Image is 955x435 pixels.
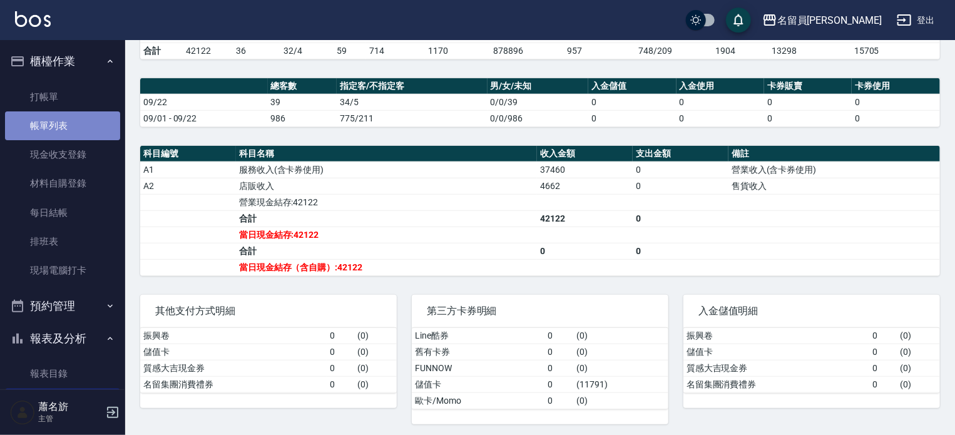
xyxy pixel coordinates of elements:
[712,43,769,59] td: 1904
[327,344,354,360] td: 0
[573,344,668,360] td: ( 0 )
[537,161,633,178] td: 37460
[140,146,236,162] th: 科目編號
[5,256,120,285] a: 現場電腦打卡
[683,360,870,376] td: 質感大吉現金券
[236,243,537,259] td: 合計
[633,243,728,259] td: 0
[892,9,940,32] button: 登出
[236,178,537,194] td: 店販收入
[633,210,728,227] td: 0
[870,328,897,344] td: 0
[5,322,120,355] button: 報表及分析
[425,43,490,59] td: 1170
[354,328,397,344] td: ( 0 )
[5,359,120,388] a: 報表目錄
[236,146,537,162] th: 科目名稱
[140,328,327,344] td: 振興卷
[268,78,337,95] th: 總客數
[38,401,102,413] h5: 蕭名旂
[728,161,940,178] td: 營業收入(含卡券使用)
[897,328,940,344] td: ( 0 )
[427,305,653,317] span: 第三方卡券明細
[236,227,537,243] td: 當日現金結存:42122
[268,94,337,110] td: 39
[268,110,337,126] td: 986
[633,178,728,194] td: 0
[545,328,574,344] td: 0
[588,78,676,95] th: 入金儲值
[573,392,668,409] td: ( 0 )
[5,45,120,78] button: 櫃檯作業
[537,210,633,227] td: 42122
[769,43,851,59] td: 13298
[236,259,537,275] td: 當日現金結存（含自購）:42122
[140,360,327,376] td: 質感大吉現金券
[140,178,236,194] td: A2
[354,344,397,360] td: ( 0 )
[537,178,633,194] td: 4662
[354,376,397,392] td: ( 0 )
[488,110,589,126] td: 0/0/986
[635,43,712,59] td: 748/209
[488,94,589,110] td: 0/0/39
[334,43,366,59] td: 59
[327,360,354,376] td: 0
[683,328,940,393] table: a dense table
[870,360,897,376] td: 0
[5,389,120,417] a: 店家日報表
[764,94,852,110] td: 0
[633,146,728,162] th: 支出金額
[545,360,574,376] td: 0
[545,376,574,392] td: 0
[851,43,940,59] td: 15705
[683,344,870,360] td: 儲值卡
[140,146,940,276] table: a dense table
[537,146,633,162] th: 收入金額
[354,360,397,376] td: ( 0 )
[683,376,870,392] td: 名留集團消費禮券
[728,178,940,194] td: 售貨收入
[412,328,545,344] td: Line酷券
[683,328,870,344] td: 振興卷
[412,360,545,376] td: FUNNOW
[698,305,925,317] span: 入金儲值明細
[183,43,233,59] td: 42122
[15,11,51,27] img: Logo
[412,376,545,392] td: 儲值卡
[764,78,852,95] th: 卡券販賣
[777,13,882,28] div: 名留員[PERSON_NAME]
[5,140,120,169] a: 現金收支登錄
[366,43,425,59] td: 714
[5,290,120,322] button: 預約管理
[870,344,897,360] td: 0
[5,111,120,140] a: 帳單列表
[537,243,633,259] td: 0
[412,392,545,409] td: 歐卡/Momo
[236,194,537,210] td: 營業現金結存:42122
[5,83,120,111] a: 打帳單
[5,169,120,198] a: 材料自購登錄
[852,110,940,126] td: 0
[236,161,537,178] td: 服務收入(含卡券使用)
[412,344,545,360] td: 舊有卡券
[490,43,564,59] td: 878896
[852,78,940,95] th: 卡券使用
[728,146,940,162] th: 備註
[140,43,183,59] td: 合計
[726,8,751,33] button: save
[677,110,764,126] td: 0
[573,328,668,344] td: ( 0 )
[327,328,354,344] td: 0
[140,376,327,392] td: 名留集團消費禮券
[588,110,676,126] td: 0
[633,161,728,178] td: 0
[677,94,764,110] td: 0
[412,328,668,409] table: a dense table
[337,110,487,126] td: 775/211
[897,344,940,360] td: ( 0 )
[140,94,268,110] td: 09/22
[573,376,668,392] td: ( 11791 )
[337,78,487,95] th: 指定客/不指定客
[545,344,574,360] td: 0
